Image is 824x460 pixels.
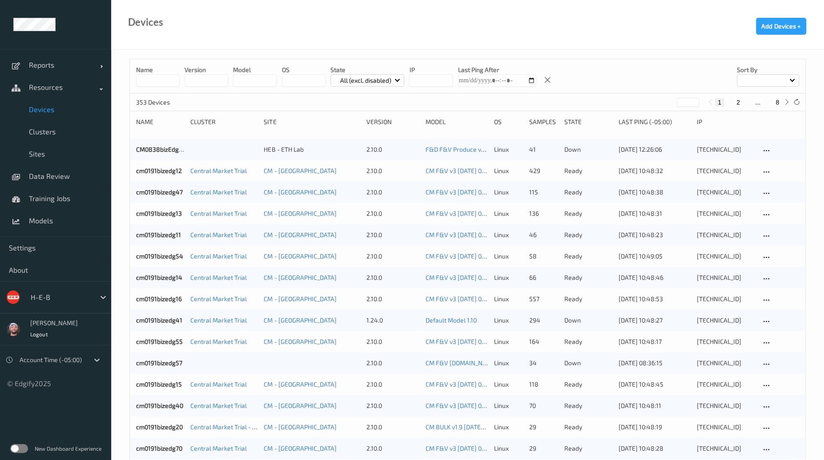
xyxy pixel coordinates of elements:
div: version [366,117,419,126]
div: [DATE] 10:48:28 [619,444,691,453]
div: [TECHNICAL_ID] [697,252,755,261]
div: [TECHNICAL_ID] [697,359,755,367]
div: 2.10.0 [366,444,419,453]
div: [TECHNICAL_ID] [697,444,755,453]
div: 2.10.0 [366,209,419,218]
a: cm0191bizedg55 [136,338,183,345]
p: linux [494,188,523,197]
a: CM F&V v3 [DATE] 08:27 Auto Save [425,402,523,409]
button: 2 [734,98,743,106]
a: Central Market Trial [190,295,247,303]
a: CM F&V v3 [DATE] 08:27 Auto Save [425,295,523,303]
a: cm0191bizedg54 [136,252,183,260]
div: OS [494,117,523,126]
a: Central Market Trial [190,210,247,217]
div: 2.10.0 [366,145,419,154]
a: CM - [GEOGRAPHIC_DATA] [264,252,336,260]
div: [DATE] 10:49:05 [619,252,691,261]
div: 2.10.0 [366,166,419,175]
button: 8 [773,98,782,106]
a: CM BULK v1.9 [DATE] 10:10 Auto Save [425,423,527,431]
a: Central Market Trial - Bulk [190,423,265,431]
div: [TECHNICAL_ID] [697,230,755,239]
div: [TECHNICAL_ID] [697,209,755,218]
div: 41 [529,145,558,154]
div: Samples [529,117,558,126]
a: CM - [GEOGRAPHIC_DATA] [264,444,336,452]
div: [TECHNICAL_ID] [697,337,755,346]
p: ready [564,444,612,453]
div: HEB - ETH Lab [264,145,360,154]
a: cm0191bizedg13 [136,210,182,217]
a: CM F&V v3 [DATE] 08:27 Auto Save [425,252,523,260]
p: linux [494,359,523,367]
div: 66 [529,273,558,282]
div: [TECHNICAL_ID] [697,295,755,303]
div: State [564,117,612,126]
p: State [330,65,405,74]
a: cm0191bizedg14 [136,274,182,281]
a: CM - [GEOGRAPHIC_DATA] [264,380,336,388]
div: 2.10.0 [366,401,419,410]
a: cm0191bizedg11 [136,231,181,238]
a: Central Market Trial [190,380,247,388]
a: cm0191bizedg16 [136,295,182,303]
div: 115 [529,188,558,197]
a: cm0191bizedg20 [136,423,183,431]
a: Central Market Trial [190,402,247,409]
div: [DATE] 10:48:46 [619,273,691,282]
p: version [185,65,228,74]
div: [DATE] 10:48:31 [619,209,691,218]
p: ready [564,230,612,239]
a: cm0191bizedg15 [136,380,182,388]
p: ready [564,209,612,218]
a: CM F&V v3 [DATE] 08:27 Auto Save [425,444,523,452]
div: [TECHNICAL_ID] [697,316,755,325]
p: down [564,359,612,367]
div: Cluster [190,117,257,126]
div: [TECHNICAL_ID] [697,166,755,175]
a: CM F&V [DOMAIN_NAME] [DATE] 18:49 [DATE] 18:49 Auto Save [425,359,602,367]
p: ready [564,166,612,175]
a: Default Model 1.10 [425,316,476,324]
div: 2.10.0 [366,380,419,389]
div: [DATE] 10:48:45 [619,380,691,389]
p: ready [564,380,612,389]
div: 136 [529,209,558,218]
p: Name [136,65,180,74]
a: Central Market Trial [190,188,247,196]
p: IP [409,65,453,74]
div: 2.10.0 [366,359,419,367]
a: Central Market Trial [190,338,247,345]
div: [DATE] 10:48:11 [619,401,691,410]
a: CM F&V v3 [DATE] 08:27 Auto Save [425,210,523,217]
p: ready [564,401,612,410]
div: [TECHNICAL_ID] [697,380,755,389]
a: Central Market Trial [190,274,247,281]
p: down [564,316,612,325]
div: [DATE] 10:48:38 [619,188,691,197]
a: cm0191bizedg12 [136,167,182,174]
div: 294 [529,316,558,325]
div: 2.10.0 [366,230,419,239]
p: All (excl. disabled) [337,76,394,85]
div: 29 [529,444,558,453]
a: CM - [GEOGRAPHIC_DATA] [264,274,336,281]
div: 118 [529,380,558,389]
a: CM F&V v3 [DATE] 08:27 Auto Save [425,338,523,345]
div: 70 [529,401,558,410]
button: Add Devices + [756,18,806,35]
div: Model [425,117,488,126]
p: model [233,65,277,74]
div: 2.10.0 [366,295,419,303]
div: [DATE] 10:48:17 [619,337,691,346]
p: down [564,145,612,154]
a: CM F&V v3 [DATE] 08:27 Auto Save [425,274,523,281]
div: [DATE] 10:48:32 [619,166,691,175]
div: Devices [128,18,163,27]
div: [DATE] 08:36:15 [619,359,691,367]
div: Name [136,117,184,126]
button: ... [752,98,763,106]
div: [DATE] 10:48:19 [619,423,691,432]
div: 34 [529,359,558,367]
